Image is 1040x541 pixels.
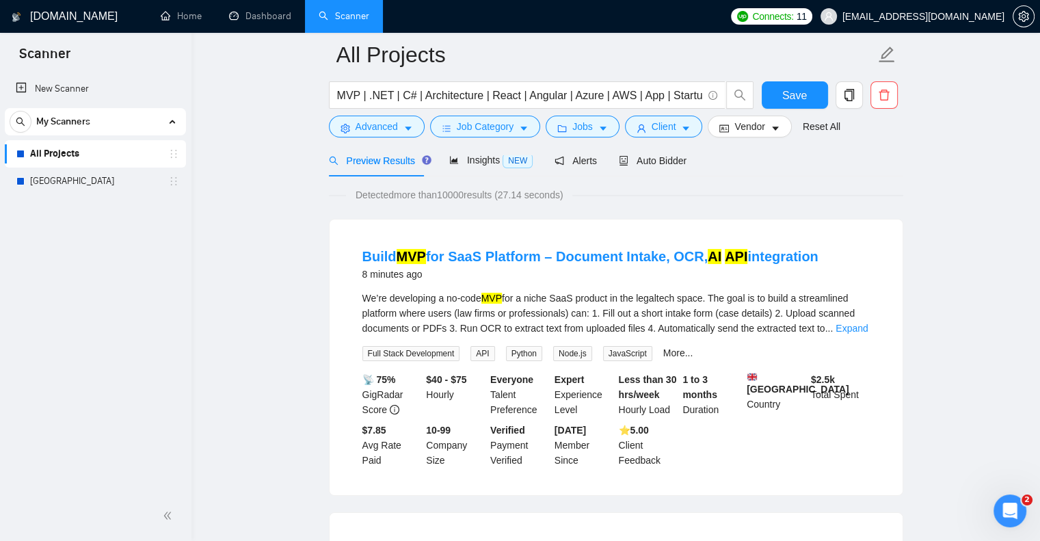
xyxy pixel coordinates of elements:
b: Less than 30 hrs/week [619,374,677,400]
span: copy [836,89,862,101]
a: searchScanner [319,10,369,22]
img: upwork-logo.png [737,11,748,22]
div: GigRadar Score [360,372,424,417]
iframe: Intercom live chat [994,494,1026,527]
span: Auto Bidder [619,155,686,166]
span: folder [557,123,567,133]
div: Avg Rate Paid [360,423,424,468]
span: double-left [163,509,176,523]
div: Talent Preference [488,372,552,417]
span: 2 [1022,494,1032,505]
span: Preview Results [329,155,427,166]
mark: AI [708,249,721,264]
span: Node.js [553,346,592,361]
mark: API [725,249,747,264]
button: userClientcaret-down [625,116,703,137]
div: Tooltip anchor [421,154,433,166]
span: user [824,12,834,21]
span: Scanner [8,44,81,72]
span: notification [555,156,564,166]
div: 8 minutes ago [362,266,818,282]
input: Scanner name... [336,38,875,72]
div: Hourly Load [616,372,680,417]
span: API [470,346,494,361]
button: folderJobscaret-down [546,116,619,137]
a: Expand [836,323,868,334]
div: Company Size [423,423,488,468]
b: Everyone [490,374,533,385]
b: 1 to 3 months [682,374,717,400]
a: dashboardDashboard [229,10,291,22]
span: Client [652,119,676,134]
span: setting [1013,11,1034,22]
div: Payment Verified [488,423,552,468]
span: info-circle [390,405,399,414]
span: Save [782,87,807,104]
a: [GEOGRAPHIC_DATA] [30,168,160,195]
a: setting [1013,11,1035,22]
span: Insights [449,155,533,166]
span: Job Category [457,119,514,134]
div: Client Feedback [616,423,680,468]
button: search [10,111,31,133]
div: Member Since [552,423,616,468]
a: homeHome [161,10,202,22]
span: Detected more than 10000 results (27.14 seconds) [346,187,573,202]
button: barsJob Categorycaret-down [430,116,540,137]
div: We’re developing a no-code for a niche SaaS product in the legaltech space. The goal is to build ... [362,291,870,336]
span: idcard [719,123,729,133]
span: caret-down [681,123,691,133]
button: setting [1013,5,1035,27]
span: setting [341,123,350,133]
span: Jobs [572,119,593,134]
span: Alerts [555,155,597,166]
span: Full Stack Development [362,346,460,361]
mark: MVP [481,293,502,304]
b: ⭐️ 5.00 [619,425,649,436]
span: user [637,123,646,133]
span: caret-down [771,123,780,133]
b: 10-99 [426,425,451,436]
button: idcardVendorcaret-down [708,116,791,137]
span: Connects: [752,9,793,24]
div: Duration [680,372,744,417]
span: caret-down [519,123,529,133]
b: $40 - $75 [426,374,466,385]
b: $7.85 [362,425,386,436]
span: caret-down [598,123,608,133]
span: Vendor [734,119,764,134]
span: 11 [797,9,807,24]
input: Search Freelance Jobs... [337,87,702,104]
div: Experience Level [552,372,616,417]
span: holder [168,176,179,187]
span: caret-down [403,123,413,133]
b: Expert [555,374,585,385]
button: delete [870,81,898,109]
a: BuildMVPfor SaaS Platform – Document Intake, OCR,AI APIintegration [362,249,818,264]
b: 📡 75% [362,374,396,385]
span: search [329,156,338,166]
mark: MVP [397,249,426,264]
img: 🇬🇧 [747,372,757,382]
span: My Scanners [36,108,90,135]
button: search [726,81,754,109]
a: New Scanner [16,75,175,103]
span: area-chart [449,155,459,165]
span: JavaScript [603,346,652,361]
span: bars [442,123,451,133]
span: search [10,117,31,127]
button: copy [836,81,863,109]
b: $ 2.5k [811,374,835,385]
span: holder [168,148,179,159]
b: [DATE] [555,425,586,436]
span: ... [825,323,833,334]
a: Reset All [803,119,840,134]
span: Python [506,346,542,361]
a: More... [663,347,693,358]
b: [GEOGRAPHIC_DATA] [747,372,849,395]
li: New Scanner [5,75,186,103]
span: search [727,89,753,101]
li: My Scanners [5,108,186,195]
div: Hourly [423,372,488,417]
span: Advanced [356,119,398,134]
